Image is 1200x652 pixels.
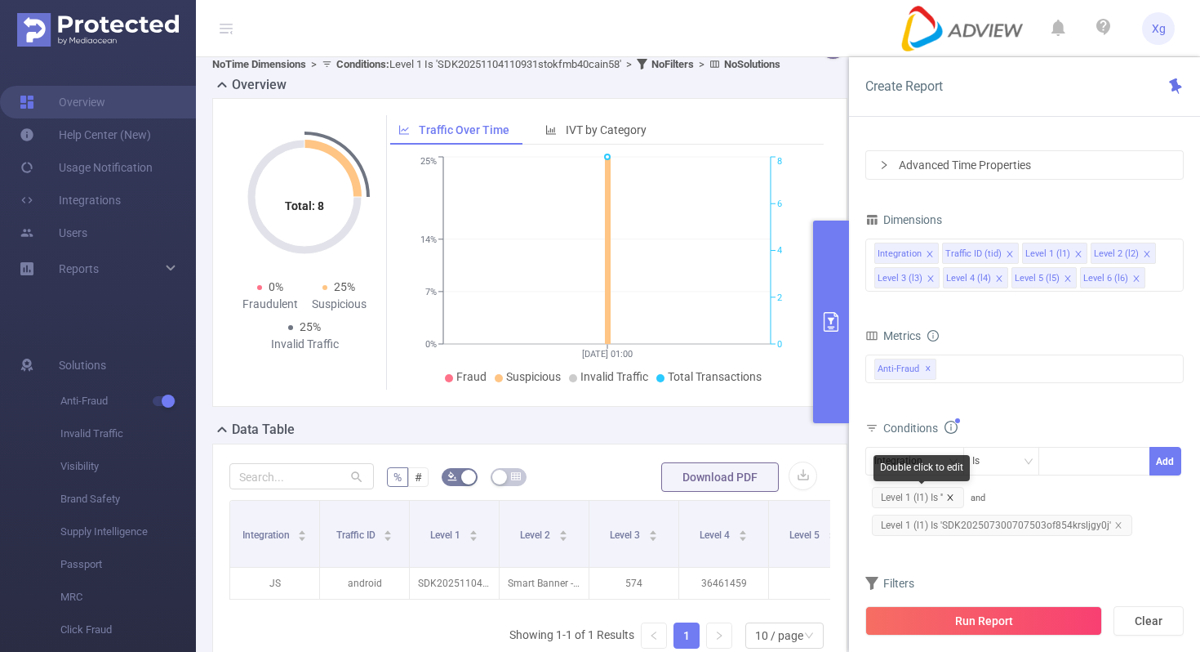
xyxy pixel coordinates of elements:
li: Showing 1-1 of 1 Results [509,623,634,649]
span: Create Report [865,78,943,94]
span: Fraud [456,370,487,383]
span: Total Transactions [668,370,762,383]
a: Users [20,217,87,249]
li: Traffic ID (tid) [942,243,1019,264]
button: Add [1149,447,1181,476]
i: icon: caret-down [648,534,657,539]
h2: Data Table [232,420,295,440]
li: Previous Page [641,623,667,649]
i: icon: caret-up [298,528,307,533]
b: Conditions : [336,58,389,70]
tspan: 2 [777,293,782,303]
div: Suspicious [304,296,373,313]
i: icon: caret-up [738,528,747,533]
span: Level 1 [430,529,463,541]
i: icon: info-circle [927,330,939,342]
li: 1 [673,623,700,649]
p: SDK20251104110931stokfmb40cain58 [410,568,499,599]
b: No Filters [651,58,694,70]
i: icon: caret-up [648,528,657,533]
i: icon: caret-down [558,534,567,539]
div: 10 / page [755,623,803,648]
b: No Solutions [724,58,780,70]
span: Dimensions [865,213,942,226]
img: Protected Media [17,13,179,47]
div: Sort [738,528,748,538]
p: 574 [589,568,678,599]
a: Help Center (New) [20,118,151,151]
span: Traffic ID [336,529,378,541]
i: icon: info-circle [944,421,958,434]
div: Sort [558,528,568,538]
span: MRC [60,581,196,614]
div: Integration [878,243,922,265]
i: icon: close [926,250,934,260]
button: Clear [1113,606,1184,636]
span: 0% [269,280,283,293]
span: Click Fraud [60,614,196,646]
span: Metrics [865,329,921,342]
a: Reports [59,252,99,285]
i: icon: down [1024,457,1033,468]
i: icon: close [1074,250,1082,260]
span: 25% [300,320,321,333]
li: Integration [874,243,939,264]
tspan: 0% [425,339,437,350]
tspan: 6 [777,199,782,209]
button: Download PDF [661,462,779,492]
div: Sort [383,528,393,538]
span: Brand Safety [60,483,196,516]
li: Level 6 (l6) [1080,267,1145,288]
li: Level 2 (l2) [1091,243,1156,264]
i: icon: close [927,275,935,284]
span: ✕ [925,359,931,379]
span: Level 2 [520,529,553,541]
span: Supply Intelligence [60,516,196,548]
i: icon: down [804,631,814,642]
span: 25% [334,280,355,293]
tspan: 0 [777,339,782,350]
div: Level 1 (l1) [1025,243,1070,265]
span: % [393,471,402,484]
i: icon: caret-down [298,534,307,539]
div: Double click to edit [873,455,970,481]
li: Next Page [706,623,732,649]
i: icon: right [879,160,889,170]
tspan: 25% [420,157,437,167]
span: Level 4 [700,529,732,541]
p: Smart Banner - 320x50 [0] [500,568,589,599]
span: Anti-Fraud [874,359,936,380]
li: Level 3 (l3) [874,267,940,288]
span: > [621,58,637,70]
i: icon: left [649,631,659,641]
p: 36461459 [679,568,768,599]
span: Visibility [60,450,196,483]
span: Level 1 (l1) Is 'SDK202507300707503of854krsljgy0j' [872,515,1132,536]
tspan: Total: 8 [285,199,324,212]
i: icon: caret-down [469,534,478,539]
i: icon: caret-up [469,528,478,533]
i: icon: close [946,493,954,502]
button: Run Report [865,606,1102,636]
tspan: [DATE] 01:00 [582,349,633,359]
h2: Overview [232,75,287,95]
span: Level 1 (l1) Is '' [872,487,964,508]
tspan: 8 [777,157,782,167]
b: No Time Dimensions [212,58,306,70]
span: Solutions [59,349,106,382]
div: Is [972,448,991,475]
span: Level 3 [610,529,642,541]
div: Sort [297,528,307,538]
p: JS [230,568,319,599]
i: icon: bar-chart [545,124,557,136]
i: icon: caret-down [738,534,747,539]
span: Suspicious [506,370,561,383]
input: Search... [229,463,374,489]
i: icon: caret-up [384,528,393,533]
div: Level 5 (l5) [1015,268,1060,289]
a: Overview [20,86,105,118]
span: Conditions [883,422,958,435]
li: Level 1 (l1) [1022,243,1087,264]
span: > [306,58,322,70]
span: > [694,58,709,70]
